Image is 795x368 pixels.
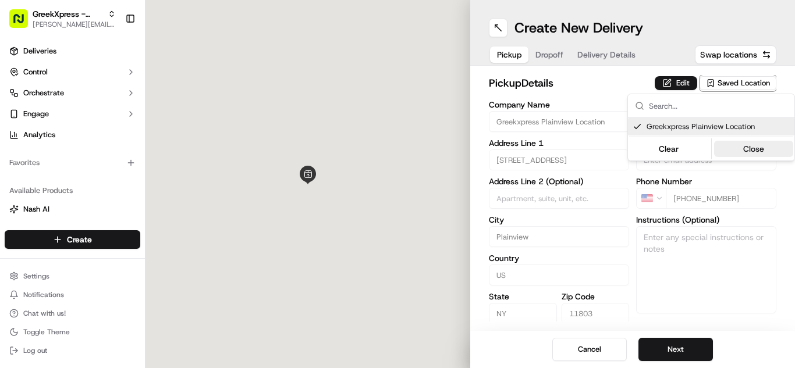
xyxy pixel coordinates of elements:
[157,212,161,221] span: •
[23,327,70,337] span: Toggle Theme
[489,188,629,209] input: Apartment, suite, unit, etc.
[489,292,557,301] label: State
[636,216,776,224] label: Instructions (Optional)
[489,101,629,109] label: Company Name
[489,75,648,91] h2: pickup Details
[638,338,713,361] button: Next
[33,20,116,29] span: [PERSON_NAME][EMAIL_ADDRESS][DOMAIN_NAME]
[180,149,212,163] button: See all
[23,88,64,98] span: Orchestrate
[23,130,55,140] span: Analytics
[23,46,56,56] span: Deliveries
[12,169,30,188] img: Liam S.
[629,141,709,157] button: Clear
[23,212,33,221] img: 1736555255976-a54dd68f-1ca7-489b-9aae-adbdc363a1c4
[23,109,49,119] span: Engage
[535,49,563,60] span: Dropoff
[714,141,794,157] button: Close
[489,139,629,147] label: Address Line 1
[23,67,48,77] span: Control
[489,254,629,262] label: Country
[198,115,212,128] button: Start new chat
[514,19,643,37] h1: Create New Delivery
[577,49,636,60] span: Delivery Details
[23,309,66,318] span: Chat with us!
[489,216,629,224] label: City
[33,8,103,20] span: GreekXpress - Plainview
[163,212,187,221] span: [DATE]
[23,290,64,299] span: Notifications
[562,303,630,324] input: Enter zip code
[647,122,790,132] span: Greekxpress Plainview Location
[103,180,127,190] span: [DATE]
[36,212,154,221] span: [PERSON_NAME] [PERSON_NAME]
[649,94,787,117] input: Search...
[636,177,776,185] label: Phone Number
[489,303,557,324] input: Enter state
[67,234,92,245] span: Create
[489,226,629,247] input: Enter city
[666,188,776,209] input: Enter phone number
[30,75,210,87] input: Got a question? Start typing here...
[12,111,33,132] img: 1736555255976-a54dd68f-1ca7-489b-9aae-adbdc363a1c4
[636,320,673,332] label: Advanced
[489,149,629,170] input: Enter address
[23,260,89,271] span: Knowledge Base
[24,111,45,132] img: 5e9a9d7314ff4150bce227a61376b483.jpg
[5,181,140,200] div: Available Products
[82,281,141,291] a: Powered byPylon
[489,177,629,185] label: Address Line 2 (Optional)
[110,260,187,271] span: API Documentation
[36,180,94,190] span: [PERSON_NAME]
[718,78,770,88] span: Saved Location
[655,76,697,90] button: Edit
[5,153,140,172] div: Favorites
[489,265,629,285] input: Enter country
[52,111,191,123] div: Start new chat
[23,181,33,190] img: 1736555255976-a54dd68f-1ca7-489b-9aae-adbdc363a1c4
[7,255,94,276] a: 📗Knowledge Base
[116,282,141,291] span: Pylon
[94,255,191,276] a: 💻API Documentation
[628,118,794,160] div: Suggestions
[23,271,49,281] span: Settings
[700,49,757,60] span: Swap locations
[52,123,160,132] div: We're available if you need us!
[12,12,35,35] img: Nash
[552,338,627,361] button: Cancel
[12,261,21,270] div: 📗
[23,204,49,215] span: Nash AI
[98,261,108,270] div: 💻
[562,292,630,301] label: Zip Code
[489,111,629,132] input: Enter company name
[497,49,521,60] span: Pickup
[12,151,78,160] div: Past conversations
[97,180,101,190] span: •
[12,47,212,65] p: Welcome 👋
[12,201,30,219] img: Dianne Alexi Soriano
[23,346,47,355] span: Log out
